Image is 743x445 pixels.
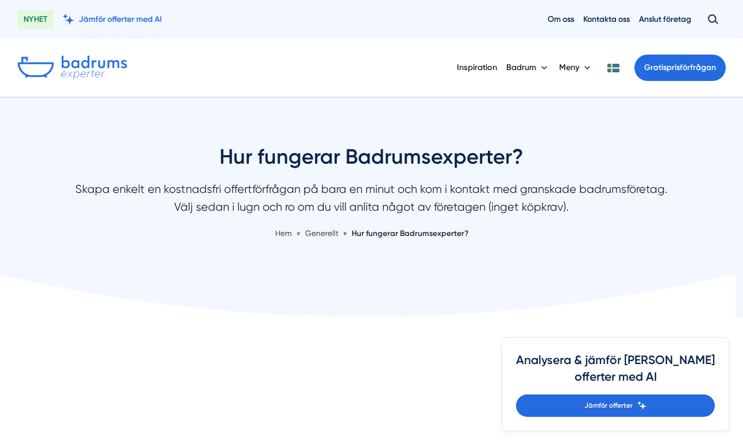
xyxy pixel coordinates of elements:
a: Hem [275,229,292,238]
img: Badrumsexperter.se logotyp [18,56,127,80]
span: » [343,227,347,239]
a: Hur fungerar Badrumsexperter? [352,229,468,238]
h1: Hur fungerar Badrumsexperter? [67,143,676,180]
span: NYHET [18,10,53,29]
span: » [297,227,301,239]
a: Jämför offerter med AI [63,14,162,25]
h4: Analysera & jämför [PERSON_NAME] offerter med AI [516,351,715,394]
span: Generellt [305,229,338,238]
button: Meny [559,53,593,83]
span: Jämför offerter med AI [79,14,162,25]
nav: Breadcrumb [67,227,676,239]
a: Jämför offerter [516,394,715,417]
a: Anslut företag [639,14,691,25]
a: Inspiration [457,53,497,82]
button: Badrum [506,53,550,83]
a: Om oss [548,14,574,25]
a: Generellt [305,229,340,238]
span: Jämför offerter [584,400,633,411]
span: Gratis [644,63,667,72]
p: Skapa enkelt en kostnadsfri offertförfrågan på bara en minut och kom i kontakt med granskade badr... [67,180,676,222]
a: Gratisprisförfrågan [634,55,726,81]
a: Kontakta oss [583,14,630,25]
